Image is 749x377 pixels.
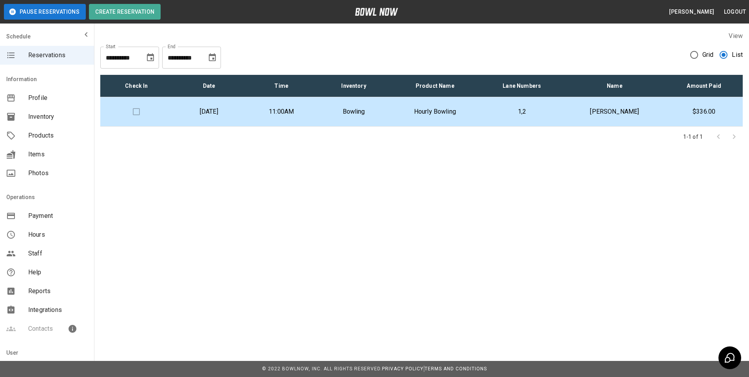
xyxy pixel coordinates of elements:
[28,150,88,159] span: Items
[665,75,743,97] th: Amount Paid
[4,4,86,20] button: Pause Reservations
[570,107,659,116] p: [PERSON_NAME]
[28,249,88,258] span: Staff
[666,5,717,19] button: [PERSON_NAME]
[683,133,703,141] p: 1-1 of 1
[396,107,474,116] p: Hourly Bowling
[28,305,88,315] span: Integrations
[245,75,318,97] th: Time
[355,8,398,16] img: logo
[28,230,88,239] span: Hours
[486,107,557,116] p: 1,2
[671,107,736,116] p: $336.00
[28,131,88,140] span: Products
[390,75,480,97] th: Product Name
[28,93,88,103] span: Profile
[143,50,158,65] button: Choose date, selected date is Aug 19, 2025
[324,107,384,116] p: Bowling
[318,75,390,97] th: Inventory
[425,366,487,372] a: Terms and Conditions
[28,286,88,296] span: Reports
[179,107,239,116] p: [DATE]
[28,51,88,60] span: Reservations
[382,366,423,372] a: Privacy Policy
[732,50,743,60] span: List
[204,50,220,65] button: Choose date, selected date is Sep 19, 2025
[729,32,743,40] label: View
[28,169,88,178] span: Photos
[564,75,665,97] th: Name
[28,268,88,277] span: Help
[28,112,88,121] span: Inventory
[28,211,88,221] span: Payment
[480,75,564,97] th: Lane Numbers
[251,107,311,116] p: 11:00AM
[173,75,245,97] th: Date
[721,5,749,19] button: Logout
[89,4,161,20] button: Create Reservation
[702,50,714,60] span: Grid
[262,366,382,372] span: © 2022 BowlNow, Inc. All Rights Reserved.
[100,75,173,97] th: Check In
